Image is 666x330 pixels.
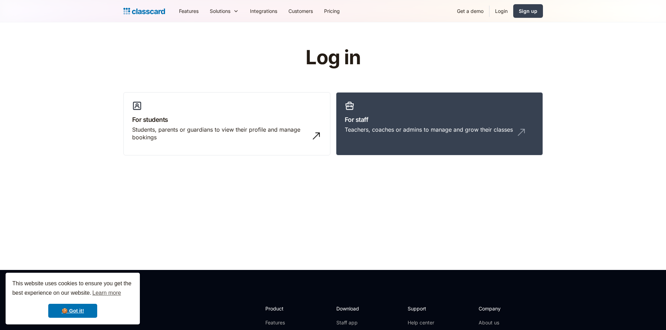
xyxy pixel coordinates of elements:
[222,47,444,68] h1: Log in
[479,305,525,312] h2: Company
[408,305,436,312] h2: Support
[6,273,140,324] div: cookieconsent
[123,6,165,16] a: home
[318,3,345,19] a: Pricing
[336,92,543,156] a: For staffTeachers, coaches or admins to manage and grow their classes
[173,3,204,19] a: Features
[513,4,543,18] a: Sign up
[265,305,303,312] h2: Product
[479,319,525,326] a: About us
[132,126,308,141] div: Students, parents or guardians to view their profile and manage bookings
[283,3,318,19] a: Customers
[210,7,230,15] div: Solutions
[244,3,283,19] a: Integrations
[336,319,365,326] a: Staff app
[451,3,489,19] a: Get a demo
[48,304,97,318] a: dismiss cookie message
[265,319,303,326] a: Features
[91,288,122,298] a: learn more about cookies
[204,3,244,19] div: Solutions
[408,319,436,326] a: Help center
[489,3,513,19] a: Login
[336,305,365,312] h2: Download
[345,115,534,124] h3: For staff
[519,7,537,15] div: Sign up
[345,126,513,133] div: Teachers, coaches or admins to manage and grow their classes
[12,279,133,298] span: This website uses cookies to ensure you get the best experience on our website.
[123,92,330,156] a: For studentsStudents, parents or guardians to view their profile and manage bookings
[132,115,322,124] h3: For students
